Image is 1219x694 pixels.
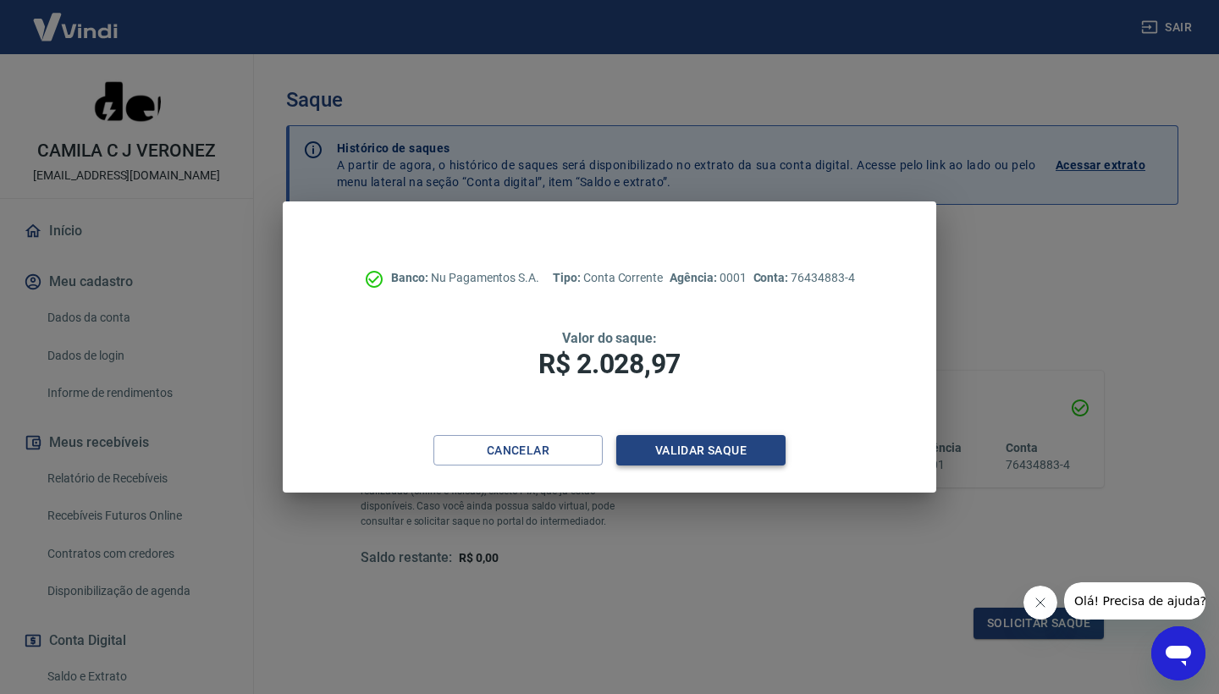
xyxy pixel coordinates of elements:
[391,269,539,287] p: Nu Pagamentos S.A.
[553,269,663,287] p: Conta Corrente
[753,271,792,284] span: Conta:
[538,348,681,380] span: R$ 2.028,97
[670,271,720,284] span: Agência:
[433,435,603,466] button: Cancelar
[670,269,746,287] p: 0001
[10,12,142,25] span: Olá! Precisa de ajuda?
[616,435,786,466] button: Validar saque
[1064,582,1205,620] iframe: Mensagem da empresa
[391,271,431,284] span: Banco:
[553,271,583,284] span: Tipo:
[1023,586,1057,620] iframe: Fechar mensagem
[753,269,855,287] p: 76434883-4
[1151,626,1205,680] iframe: Botão para abrir a janela de mensagens
[562,330,657,346] span: Valor do saque:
